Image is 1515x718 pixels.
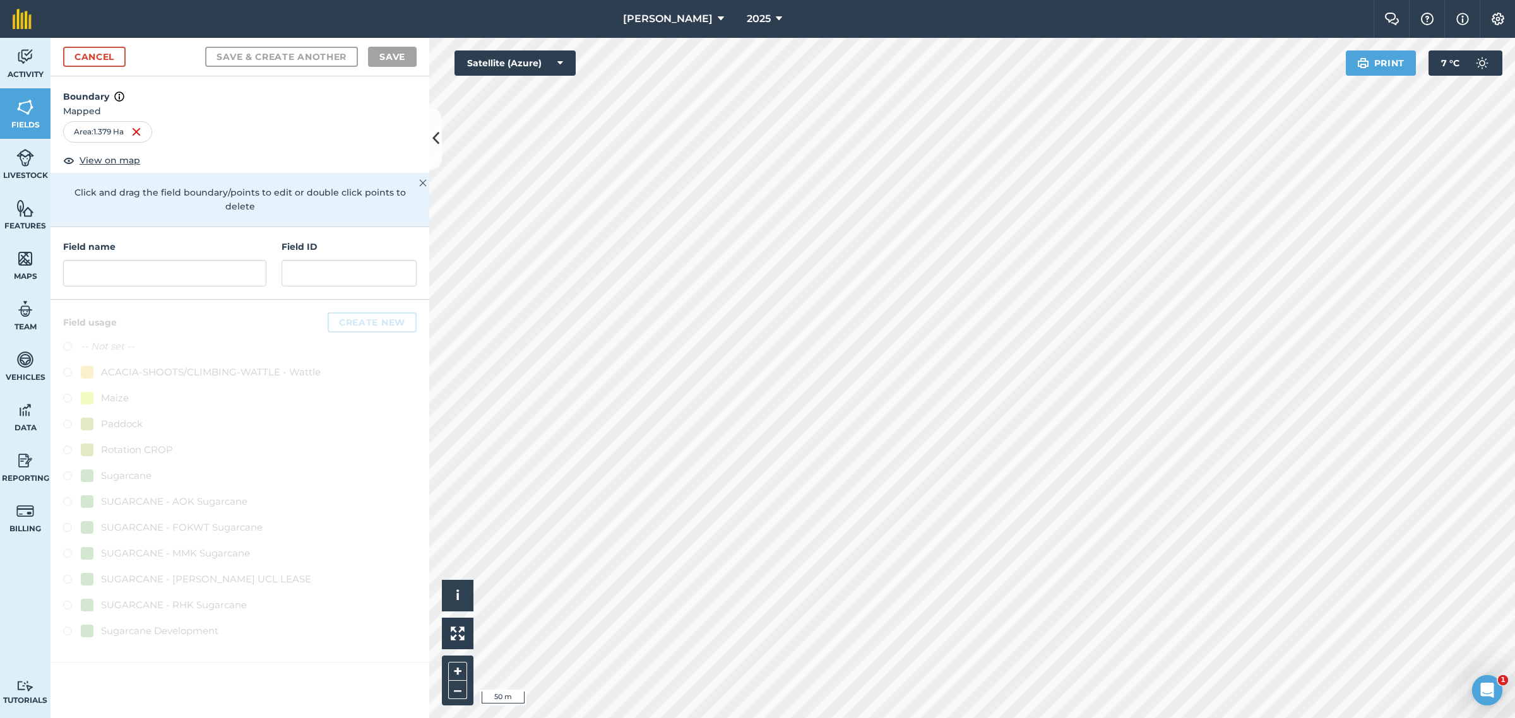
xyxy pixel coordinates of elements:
button: Save & Create Another [205,47,358,67]
img: svg+xml;base64,PHN2ZyB4bWxucz0iaHR0cDovL3d3dy53My5vcmcvMjAwMC9zdmciIHdpZHRoPSIxNyIgaGVpZ2h0PSIxNy... [1456,11,1469,26]
span: 2025 [747,11,771,26]
span: Mapped [50,104,429,118]
img: A question mark icon [1420,13,1435,25]
img: Two speech bubbles overlapping with the left bubble in the forefront [1384,13,1399,25]
button: – [448,681,467,699]
button: i [442,580,473,611]
span: 1 [1498,675,1508,685]
img: svg+xml;base64,PHN2ZyB4bWxucz0iaHR0cDovL3d3dy53My5vcmcvMjAwMC9zdmciIHdpZHRoPSIyMiIgaGVpZ2h0PSIzMC... [419,175,427,191]
img: svg+xml;base64,PD94bWwgdmVyc2lvbj0iMS4wIiBlbmNvZGluZz0idXRmLTgiPz4KPCEtLSBHZW5lcmF0b3I6IEFkb2JlIE... [16,350,34,369]
button: Satellite (Azure) [454,50,576,76]
button: Save [368,47,417,67]
button: + [448,662,467,681]
img: svg+xml;base64,PD94bWwgdmVyc2lvbj0iMS4wIiBlbmNvZGluZz0idXRmLTgiPz4KPCEtLSBHZW5lcmF0b3I6IEFkb2JlIE... [16,451,34,470]
img: fieldmargin Logo [13,9,32,29]
img: Four arrows, one pointing top left, one top right, one bottom right and the last bottom left [451,627,465,640]
img: svg+xml;base64,PHN2ZyB4bWxucz0iaHR0cDovL3d3dy53My5vcmcvMjAwMC9zdmciIHdpZHRoPSIxNyIgaGVpZ2h0PSIxNy... [114,89,124,104]
img: svg+xml;base64,PD94bWwgdmVyc2lvbj0iMS4wIiBlbmNvZGluZz0idXRmLTgiPz4KPCEtLSBHZW5lcmF0b3I6IEFkb2JlIE... [16,300,34,319]
iframe: Intercom live chat [1472,675,1502,705]
span: [PERSON_NAME] [623,11,713,26]
h4: Field name [63,240,266,254]
img: svg+xml;base64,PHN2ZyB4bWxucz0iaHR0cDovL3d3dy53My5vcmcvMjAwMC9zdmciIHdpZHRoPSI1NiIgaGVpZ2h0PSI2MC... [16,98,34,117]
button: 7 °C [1429,50,1502,76]
p: Click and drag the field boundary/points to edit or double click points to delete [63,185,417,214]
h4: Field ID [282,240,417,254]
span: i [456,587,460,603]
h4: Boundary [50,76,429,104]
img: svg+xml;base64,PHN2ZyB4bWxucz0iaHR0cDovL3d3dy53My5vcmcvMjAwMC9zdmciIHdpZHRoPSIxOCIgaGVpZ2h0PSIyNC... [63,153,74,168]
img: svg+xml;base64,PHN2ZyB4bWxucz0iaHR0cDovL3d3dy53My5vcmcvMjAwMC9zdmciIHdpZHRoPSIxNiIgaGVpZ2h0PSIyNC... [131,124,141,139]
img: svg+xml;base64,PHN2ZyB4bWxucz0iaHR0cDovL3d3dy53My5vcmcvMjAwMC9zdmciIHdpZHRoPSI1NiIgaGVpZ2h0PSI2MC... [16,199,34,218]
img: svg+xml;base64,PHN2ZyB4bWxucz0iaHR0cDovL3d3dy53My5vcmcvMjAwMC9zdmciIHdpZHRoPSIxOSIgaGVpZ2h0PSIyNC... [1357,56,1369,71]
img: svg+xml;base64,PD94bWwgdmVyc2lvbj0iMS4wIiBlbmNvZGluZz0idXRmLTgiPz4KPCEtLSBHZW5lcmF0b3I6IEFkb2JlIE... [16,680,34,692]
img: svg+xml;base64,PD94bWwgdmVyc2lvbj0iMS4wIiBlbmNvZGluZz0idXRmLTgiPz4KPCEtLSBHZW5lcmF0b3I6IEFkb2JlIE... [16,401,34,420]
img: svg+xml;base64,PD94bWwgdmVyc2lvbj0iMS4wIiBlbmNvZGluZz0idXRmLTgiPz4KPCEtLSBHZW5lcmF0b3I6IEFkb2JlIE... [16,47,34,66]
img: svg+xml;base64,PHN2ZyB4bWxucz0iaHR0cDovL3d3dy53My5vcmcvMjAwMC9zdmciIHdpZHRoPSI1NiIgaGVpZ2h0PSI2MC... [16,249,34,268]
img: svg+xml;base64,PD94bWwgdmVyc2lvbj0iMS4wIiBlbmNvZGluZz0idXRmLTgiPz4KPCEtLSBHZW5lcmF0b3I6IEFkb2JlIE... [16,502,34,521]
span: View on map [80,153,140,167]
div: Area : 1.379 Ha [63,121,152,143]
span: 7 ° C [1441,50,1459,76]
img: A cog icon [1490,13,1506,25]
a: Cancel [63,47,126,67]
button: View on map [63,153,140,168]
button: Print [1346,50,1417,76]
img: svg+xml;base64,PD94bWwgdmVyc2lvbj0iMS4wIiBlbmNvZGluZz0idXRmLTgiPz4KPCEtLSBHZW5lcmF0b3I6IEFkb2JlIE... [1470,50,1495,76]
img: svg+xml;base64,PD94bWwgdmVyc2lvbj0iMS4wIiBlbmNvZGluZz0idXRmLTgiPz4KPCEtLSBHZW5lcmF0b3I6IEFkb2JlIE... [16,148,34,167]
